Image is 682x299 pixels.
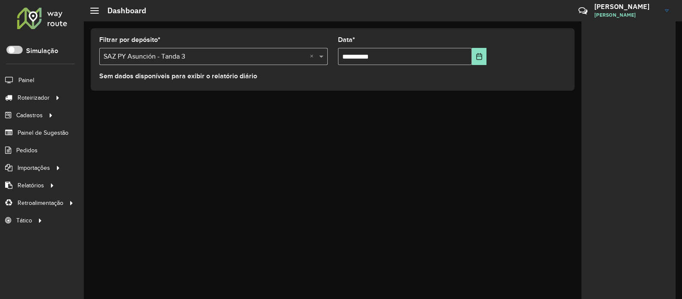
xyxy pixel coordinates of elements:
button: Choose Date [472,48,486,65]
label: Filtrar por depósito [99,35,160,45]
a: Contato Rápido [574,2,592,20]
h2: Dashboard [99,6,146,15]
label: Simulação [26,46,58,56]
label: Data [338,35,355,45]
label: Sem dados disponíveis para exibir o relatório diário [99,71,257,81]
span: [PERSON_NAME] [594,11,658,19]
span: Roteirizador [18,93,50,102]
span: Pedidos [16,146,38,155]
span: Relatórios [18,181,44,190]
h3: [PERSON_NAME] [594,3,658,11]
span: Painel [18,76,34,85]
span: Painel de Sugestão [18,128,68,137]
span: Cadastros [16,111,43,120]
span: Clear all [310,51,317,62]
span: Importações [18,163,50,172]
span: Retroalimentação [18,198,63,207]
span: Tático [16,216,32,225]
